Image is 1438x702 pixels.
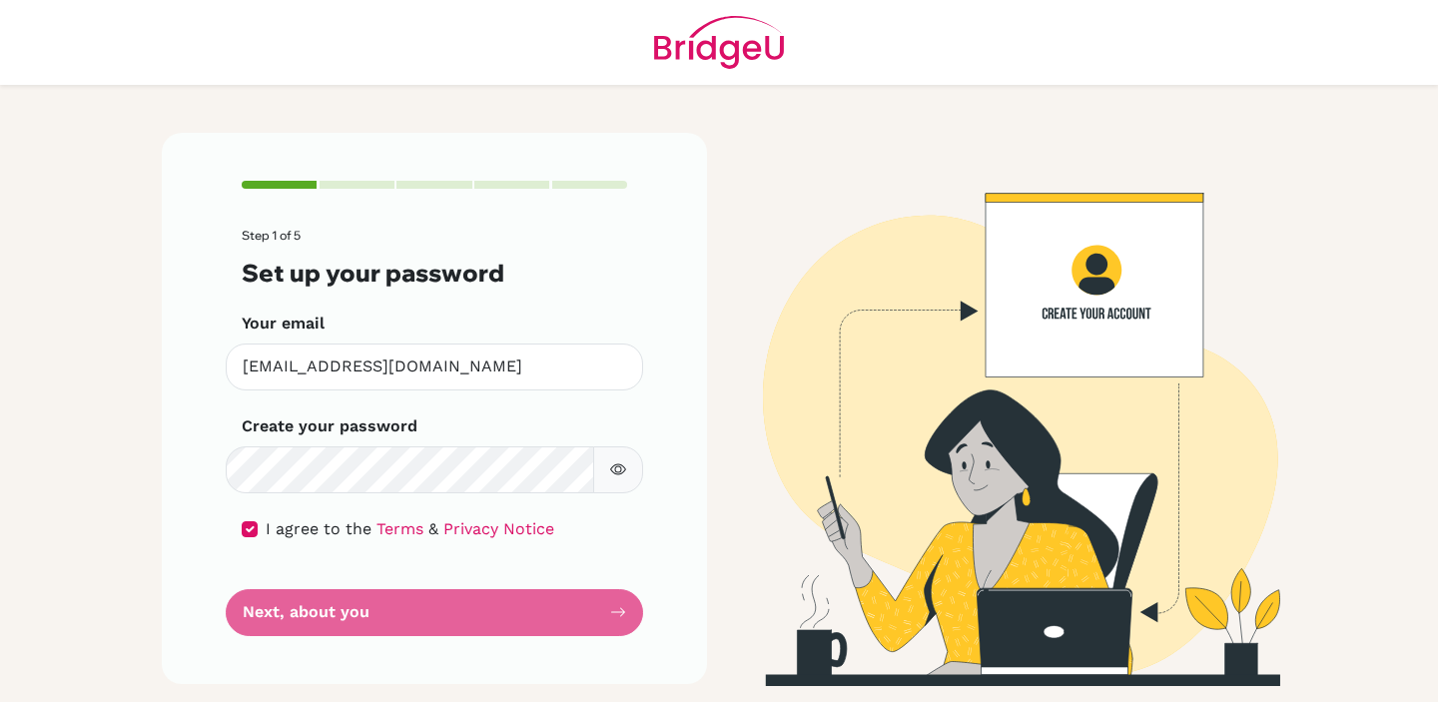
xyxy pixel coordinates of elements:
label: Your email [242,312,325,336]
a: Privacy Notice [443,519,554,538]
span: & [428,519,438,538]
span: I agree to the [266,519,371,538]
a: Terms [376,519,423,538]
label: Create your password [242,414,417,438]
span: Step 1 of 5 [242,228,301,243]
h3: Set up your password [242,259,627,288]
input: Insert your email* [226,344,643,390]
